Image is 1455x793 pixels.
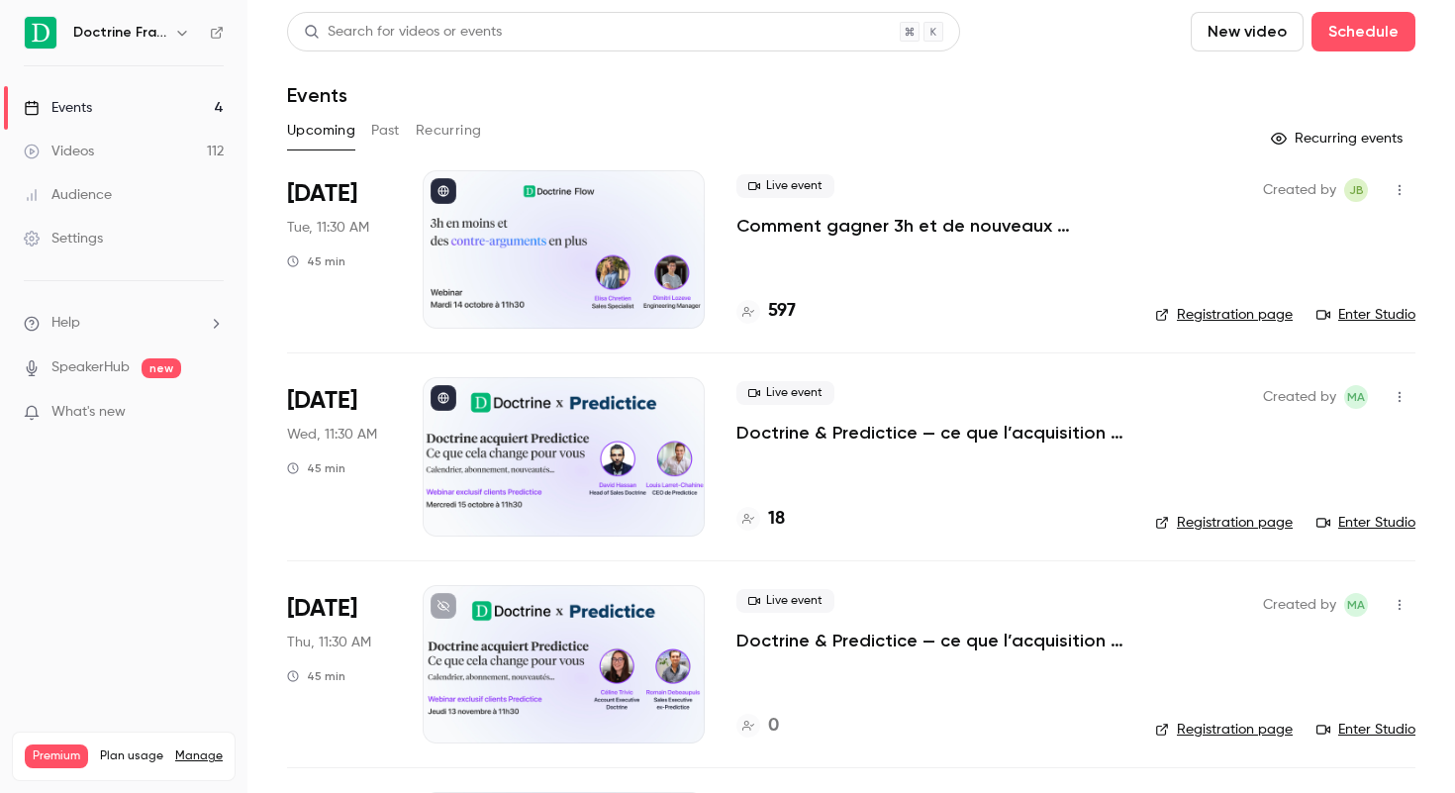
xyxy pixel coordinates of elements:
div: Events [24,98,92,118]
span: Marie Agard [1344,593,1368,617]
a: Doctrine & Predictice — ce que l’acquisition change pour vous - Session 1 [736,421,1123,445]
span: Live event [736,174,834,198]
button: Schedule [1311,12,1415,51]
a: Enter Studio [1316,720,1415,740]
span: Marie Agard [1344,385,1368,409]
div: Videos [24,142,94,161]
button: Upcoming [287,115,355,147]
div: 45 min [287,460,345,476]
button: Past [371,115,400,147]
span: [DATE] [287,593,357,625]
div: Search for videos or events [304,22,502,43]
h4: 597 [768,298,796,325]
div: Oct 14 Tue, 11:30 AM (Europe/Paris) [287,170,391,329]
div: Settings [24,229,103,248]
a: Registration page [1155,720,1293,740]
h1: Events [287,83,347,107]
a: Registration page [1155,513,1293,533]
div: 45 min [287,668,345,684]
a: Registration page [1155,305,1293,325]
button: Recurring [416,115,482,147]
span: Plan usage [100,748,163,764]
div: Oct 15 Wed, 11:30 AM (Europe/Paris) [287,377,391,536]
a: Doctrine & Predictice — ce que l’acquisition change pour vous - Session 2 [736,629,1123,652]
span: [DATE] [287,178,357,210]
span: new [142,358,181,378]
div: 45 min [287,253,345,269]
a: Manage [175,748,223,764]
button: Recurring events [1262,123,1415,154]
div: Nov 13 Thu, 11:30 AM (Europe/Paris) [287,585,391,743]
span: Created by [1263,178,1336,202]
h6: Doctrine France [73,23,166,43]
span: Tue, 11:30 AM [287,218,369,238]
a: 0 [736,713,779,740]
span: [DATE] [287,385,357,417]
span: JB [1349,178,1364,202]
li: help-dropdown-opener [24,313,224,334]
div: Audience [24,185,112,205]
h4: 18 [768,506,785,533]
span: Justine Burel [1344,178,1368,202]
span: Help [51,313,80,334]
span: MA [1347,385,1365,409]
span: Live event [736,589,834,613]
img: Doctrine France [25,17,56,49]
a: Enter Studio [1316,513,1415,533]
span: MA [1347,593,1365,617]
span: Thu, 11:30 AM [287,633,371,652]
a: SpeakerHub [51,357,130,378]
span: What's new [51,402,126,423]
h4: 0 [768,713,779,740]
span: Created by [1263,385,1336,409]
iframe: Noticeable Trigger [200,404,224,422]
span: Live event [736,381,834,405]
span: Created by [1263,593,1336,617]
a: 18 [736,506,785,533]
span: Wed, 11:30 AM [287,425,377,445]
button: New video [1191,12,1304,51]
a: Enter Studio [1316,305,1415,325]
a: Comment gagner 3h et de nouveaux arguments ? [736,214,1123,238]
span: Premium [25,744,88,768]
a: 597 [736,298,796,325]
